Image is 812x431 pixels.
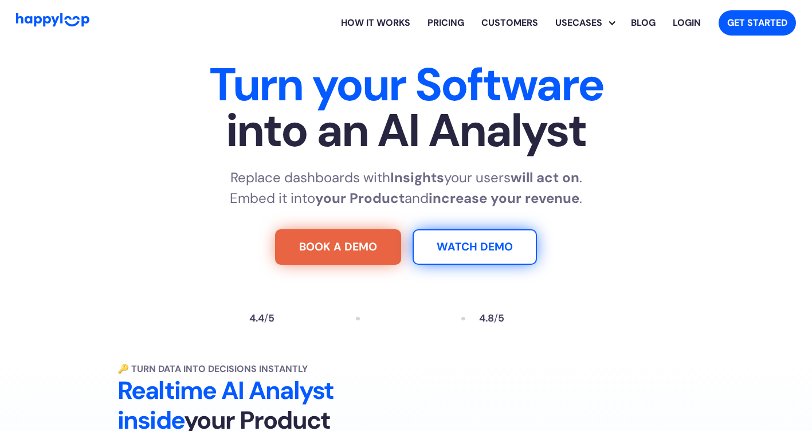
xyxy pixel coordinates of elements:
span: / [494,312,498,324]
span: into an AI Analyst [49,108,764,154]
a: Learn how HappyLoop works [473,5,547,41]
a: View HappyLoop pricing plans [419,5,473,41]
p: Replace dashboards with your users . Embed it into and . [230,167,582,209]
a: Read reviews about HappyLoop on Trustpilot [249,314,342,324]
h1: Turn your Software [49,62,764,154]
a: Go to Home Page [16,13,89,32]
img: HappyLoop Logo [16,13,89,26]
div: Usecases [547,16,611,30]
a: Read reviews about HappyLoop on Tekpon [374,312,448,326]
a: Visit the HappyLoop blog for insights [622,5,664,41]
a: Log in to your HappyLoop account [664,5,709,41]
strong: 🔑 Turn Data into Decisions Instantly [117,363,308,375]
div: 4.8 5 [479,314,504,324]
strong: Insights [390,169,444,186]
span: / [264,312,268,324]
strong: increase your revenue [429,189,579,207]
a: Try For Free [275,229,401,265]
a: Read reviews about HappyLoop on Capterra [479,314,563,324]
a: Get started with HappyLoop [719,10,796,36]
strong: your Product [315,189,405,207]
div: Explore HappyLoop use cases [547,5,622,41]
a: Watch Demo [413,229,537,265]
strong: will act on [511,169,579,186]
div: 4.4 5 [249,314,274,324]
a: Learn how HappyLoop works [332,5,419,41]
